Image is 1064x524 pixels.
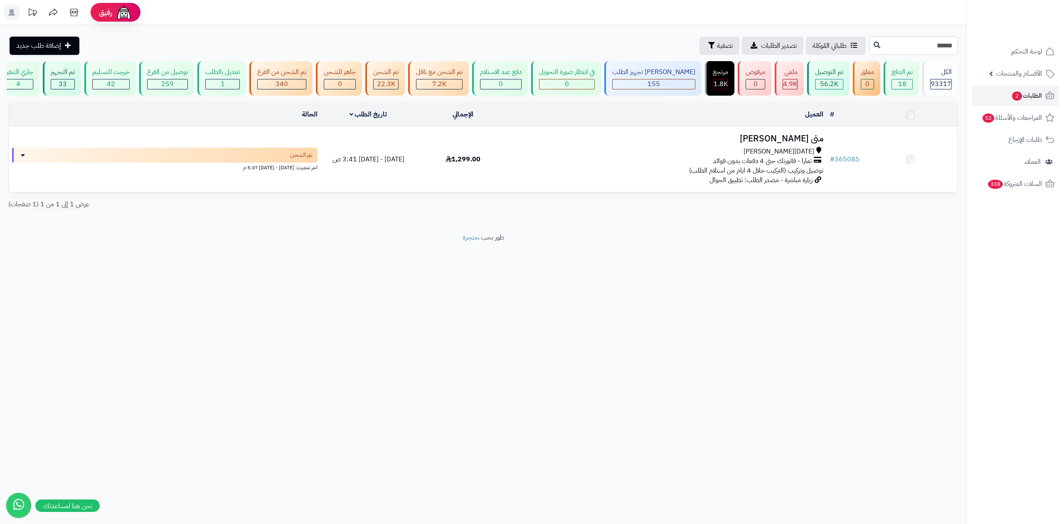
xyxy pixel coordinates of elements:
[996,68,1042,79] span: الأقسام والمنتجات
[258,79,306,89] div: 340
[713,156,812,166] span: تمارا - فاتورتك حتى 4 دفعات بدون فوائد
[746,67,765,77] div: مرفوض
[248,61,314,96] a: تم الشحن من الفرع 340
[16,79,20,89] span: 4
[972,86,1059,106] a: الطلبات2
[805,61,851,96] a: تم التوصيل 56.2K
[314,61,364,96] a: جاهز للشحن 0
[861,67,874,77] div: معلق
[332,154,404,164] span: [DATE] - [DATE] 3:41 ص
[107,79,115,89] span: 42
[92,67,130,77] div: خرجت للتسليم
[161,79,174,89] span: 259
[783,67,798,77] div: ملغي
[931,79,951,89] span: 93317
[147,67,188,77] div: توصيل من الفرع
[324,79,355,89] div: 0
[972,174,1059,194] a: السلات المتروكة338
[815,79,843,89] div: 56192
[987,178,1042,190] span: السلات المتروكة
[1008,134,1042,146] span: طلبات الإرجاع
[972,42,1059,62] a: لوحة التحكم
[713,67,728,77] div: مرتجع
[302,109,318,119] a: الحالة
[1007,17,1056,34] img: logo-2.png
[699,37,739,55] button: تصفية
[116,4,132,21] img: ai-face.png
[861,79,874,89] div: 0
[603,61,703,96] a: [PERSON_NAME] تجهيز الطلب 155
[806,37,866,55] a: طلباتي المُوكلة
[59,79,67,89] span: 33
[406,61,470,96] a: تم الشحن مع ناقل 7.2K
[51,67,75,77] div: تم التجهيز
[539,67,595,77] div: في انتظار صورة التحويل
[761,41,797,51] span: تصدير الطلبات
[12,163,318,171] div: اخر تحديث: [DATE] - [DATE] 5:37 م
[820,79,838,89] span: 56.2K
[364,61,406,96] a: تم الشحن 22.3K
[350,109,387,119] a: تاريخ الطلب
[830,109,834,119] a: #
[742,37,803,55] a: تصدير الطلبات
[930,67,952,77] div: الكل
[93,79,129,89] div: 42
[1012,91,1022,101] span: 2
[83,61,138,96] a: خرجت للتسليم 42
[882,61,921,96] a: تم الدفع 18
[773,61,805,96] a: ملغي 4.9K
[276,79,288,89] span: 340
[565,79,569,89] span: 0
[813,41,847,51] span: طلباتي المُوكلة
[539,79,594,89] div: 0
[205,67,240,77] div: تعديل بالطلب
[754,79,758,89] span: 0
[499,79,503,89] span: 0
[988,179,1003,189] span: 338
[374,79,398,89] div: 22343
[746,79,765,89] div: 0
[783,79,797,89] div: 4934
[148,79,187,89] div: 259
[41,61,83,96] a: تم التجهيز 33
[99,7,112,17] span: رفيق
[982,112,1042,124] span: المراجعات والأسئلة
[830,154,860,164] a: #365085
[338,79,342,89] span: 0
[196,61,248,96] a: تعديل بالطلب 1
[648,79,660,89] span: 155
[377,79,395,89] span: 22.3K
[805,109,823,119] a: العميل
[736,61,773,96] a: مرفوض 0
[463,232,478,242] a: متجرة
[16,41,61,51] span: إضافة طلب جديد
[10,37,79,55] a: إضافة طلب جديد
[1025,156,1041,168] span: العملاء
[613,79,695,89] div: 155
[1011,46,1042,57] span: لوحة التحكم
[851,61,882,96] a: معلق 0
[432,79,446,89] span: 7.2K
[972,108,1059,128] a: المراجعات والأسئلة52
[898,79,906,89] span: 18
[470,61,530,96] a: دفع عند الاستلام 0
[783,79,797,89] span: 4.9K
[206,79,239,89] div: 1
[921,61,960,96] a: الكل93317
[972,130,1059,150] a: طلبات الإرجاع
[480,67,522,77] div: دفع عند الاستلام
[530,61,603,96] a: في انتظار صورة التحويل 0
[892,67,913,77] div: تم الدفع
[480,79,521,89] div: 0
[221,79,225,89] span: 1
[514,134,823,143] h3: منى [PERSON_NAME]
[446,154,480,164] span: 1,299.00
[830,154,835,164] span: #
[703,61,736,96] a: مرتجع 1.8K
[713,79,728,89] div: 1773
[982,113,994,123] span: 52
[3,79,33,89] div: 4
[257,67,306,77] div: تم الشحن من الفرع
[1011,90,1042,101] span: الطلبات
[744,147,814,156] span: [DATE][PERSON_NAME]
